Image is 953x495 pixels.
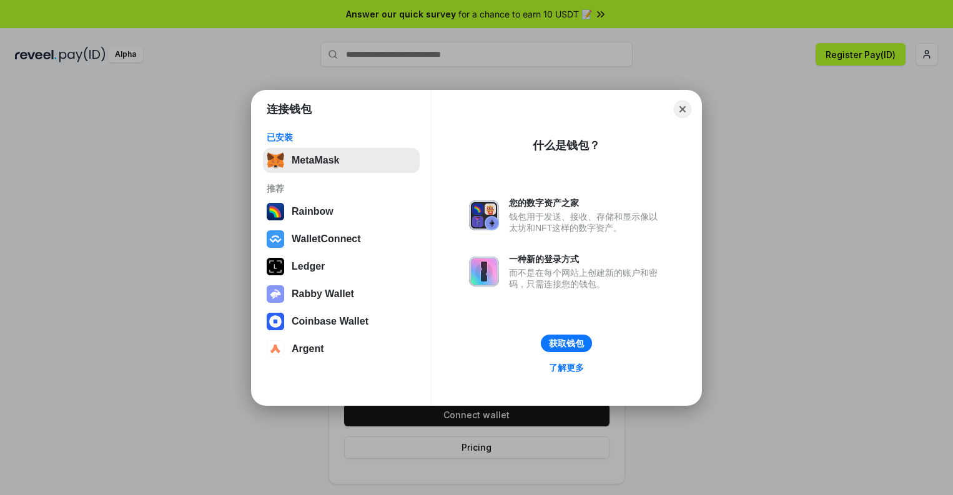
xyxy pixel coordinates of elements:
img: svg+xml,%3Csvg%20xmlns%3D%22http%3A%2F%2Fwww.w3.org%2F2000%2Fsvg%22%20width%3D%2228%22%20height%3... [267,258,284,275]
button: MetaMask [263,148,420,173]
div: Argent [292,343,324,355]
button: 获取钱包 [541,335,592,352]
div: Rabby Wallet [292,288,354,300]
div: 推荐 [267,183,416,194]
img: svg+xml,%3Csvg%20width%3D%22120%22%20height%3D%22120%22%20viewBox%3D%220%200%20120%20120%22%20fil... [267,203,284,220]
div: 而不是在每个网站上创建新的账户和密码，只需连接您的钱包。 [509,267,664,290]
button: Ledger [263,254,420,279]
img: svg+xml,%3Csvg%20xmlns%3D%22http%3A%2F%2Fwww.w3.org%2F2000%2Fsvg%22%20fill%3D%22none%22%20viewBox... [469,200,499,230]
img: svg+xml,%3Csvg%20xmlns%3D%22http%3A%2F%2Fwww.w3.org%2F2000%2Fsvg%22%20fill%3D%22none%22%20viewBox... [267,285,284,303]
div: MetaMask [292,155,339,166]
div: WalletConnect [292,233,361,245]
button: Coinbase Wallet [263,309,420,334]
img: svg+xml,%3Csvg%20width%3D%2228%22%20height%3D%2228%22%20viewBox%3D%220%200%2028%2028%22%20fill%3D... [267,230,284,248]
div: 您的数字资产之家 [509,197,664,208]
div: 了解更多 [549,362,584,373]
div: 什么是钱包？ [533,138,600,153]
button: Close [674,100,691,118]
button: Rabby Wallet [263,282,420,306]
img: svg+xml,%3Csvg%20fill%3D%22none%22%20height%3D%2233%22%20viewBox%3D%220%200%2035%2033%22%20width%... [267,152,284,169]
img: svg+xml,%3Csvg%20width%3D%2228%22%20height%3D%2228%22%20viewBox%3D%220%200%2028%2028%22%20fill%3D... [267,313,284,330]
div: Rainbow [292,206,333,217]
div: 获取钱包 [549,338,584,349]
div: 已安装 [267,132,416,143]
div: Coinbase Wallet [292,316,368,327]
a: 了解更多 [541,360,591,376]
button: Argent [263,336,420,361]
div: 一种新的登录方式 [509,253,664,265]
button: Rainbow [263,199,420,224]
button: WalletConnect [263,227,420,252]
div: Ledger [292,261,325,272]
img: svg+xml,%3Csvg%20xmlns%3D%22http%3A%2F%2Fwww.w3.org%2F2000%2Fsvg%22%20fill%3D%22none%22%20viewBox... [469,257,499,287]
h1: 连接钱包 [267,102,312,117]
div: 钱包用于发送、接收、存储和显示像以太坊和NFT这样的数字资产。 [509,211,664,233]
img: svg+xml,%3Csvg%20width%3D%2228%22%20height%3D%2228%22%20viewBox%3D%220%200%2028%2028%22%20fill%3D... [267,340,284,358]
